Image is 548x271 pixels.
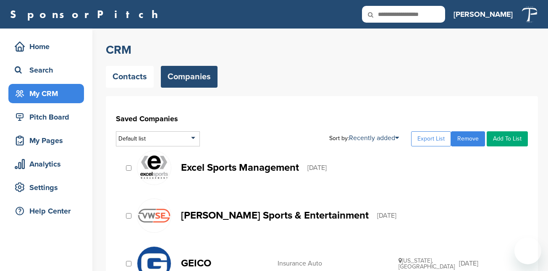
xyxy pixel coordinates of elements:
div: Default list [116,131,200,146]
div: My CRM [13,86,84,101]
div: Pitch Board [13,109,84,125]
a: Pitch Board [8,107,84,127]
a: [PERSON_NAME] [454,5,513,23]
div: [DATE] [377,212,413,219]
a: Analytics [8,154,84,174]
h3: [PERSON_NAME] [454,8,513,20]
img: Tp white on transparent [521,6,538,23]
a: Recently added [349,134,399,142]
div: Sort by: [329,135,399,141]
a: Contacts [106,66,154,88]
a: Hhmfquxc 400x400 Excel Sports Management [DATE] [137,151,519,185]
div: [DATE] [307,164,360,171]
p: Excel Sports Management [181,162,299,173]
a: Imgres [PERSON_NAME] Sports & Entertainment [DATE] [137,198,519,233]
a: My CRM [8,84,84,103]
div: Settings [13,180,84,195]
div: My Pages [13,133,84,148]
a: SponsorPitch [10,9,163,20]
div: [US_STATE], [GEOGRAPHIC_DATA] [399,258,459,270]
img: Hhmfquxc 400x400 [137,151,171,185]
div: Home [13,39,84,54]
a: Help Center [8,201,84,221]
div: Search [13,63,84,78]
a: Search [8,60,84,80]
a: Settings [8,178,84,197]
div: Analytics [13,156,84,172]
img: Imgres [137,199,171,232]
a: Add To List [487,131,528,146]
h2: CRM [106,42,538,57]
div: Insurance Auto [278,260,399,267]
a: Home [8,37,84,56]
p: GEICO [181,258,269,268]
div: [DATE] [459,260,519,267]
p: [PERSON_NAME] Sports & Entertainment [181,210,369,221]
a: My Pages [8,131,84,150]
a: Export List [411,131,451,146]
iframe: Button to launch messaging window [514,237,541,264]
a: Remove [451,131,485,146]
div: Help Center [13,203,84,219]
h1: Saved Companies [116,111,528,126]
a: Companies [161,66,218,88]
